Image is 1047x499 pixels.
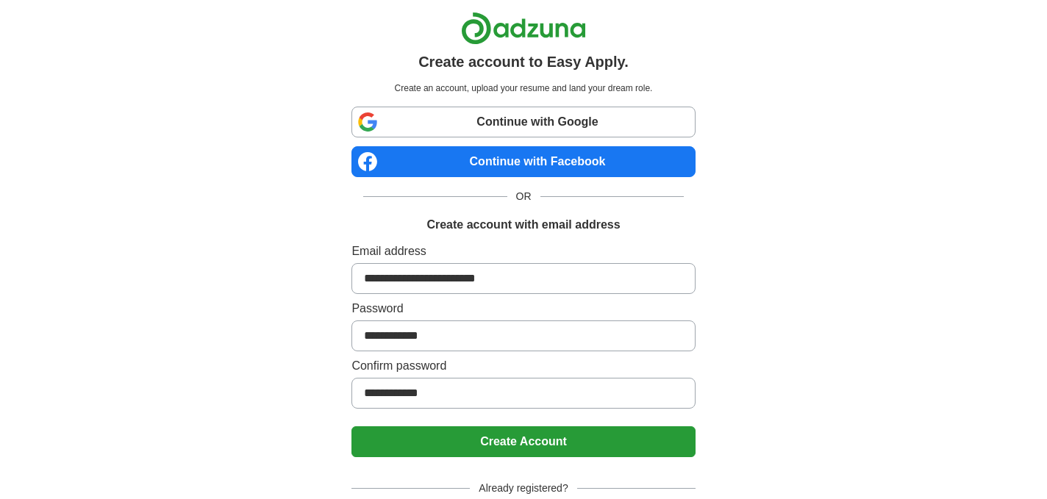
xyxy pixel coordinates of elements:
[351,300,695,317] label: Password
[351,107,695,137] a: Continue with Google
[351,357,695,375] label: Confirm password
[351,426,695,457] button: Create Account
[354,82,692,95] p: Create an account, upload your resume and land your dream role.
[351,243,695,260] label: Email address
[470,481,576,496] span: Already registered?
[351,146,695,177] a: Continue with Facebook
[461,12,586,45] img: Adzuna logo
[507,189,540,204] span: OR
[418,51,629,73] h1: Create account to Easy Apply.
[426,216,620,234] h1: Create account with email address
